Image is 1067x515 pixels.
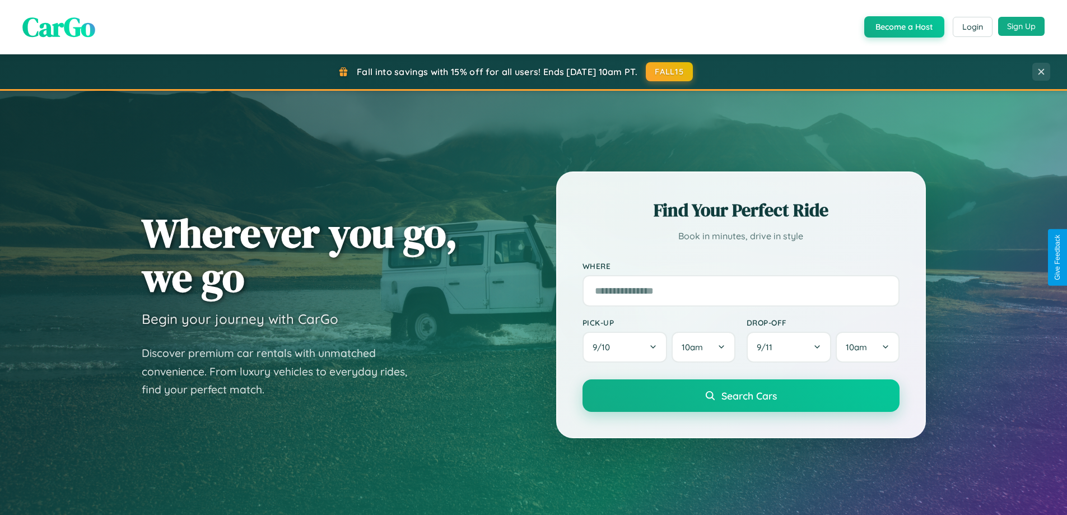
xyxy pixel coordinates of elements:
button: 10am [672,332,735,363]
button: 9/10 [583,332,668,363]
p: Book in minutes, drive in style [583,228,900,244]
span: CarGo [22,8,95,45]
span: Search Cars [721,389,777,402]
label: Where [583,261,900,271]
span: 9 / 10 [593,342,616,352]
label: Pick-up [583,318,735,327]
button: Sign Up [998,17,1045,36]
p: Discover premium car rentals with unmatched convenience. From luxury vehicles to everyday rides, ... [142,344,422,399]
button: Search Cars [583,379,900,412]
h1: Wherever you go, we go [142,211,458,299]
span: 10am [682,342,703,352]
span: Fall into savings with 15% off for all users! Ends [DATE] 10am PT. [357,66,637,77]
span: 10am [846,342,867,352]
button: FALL15 [646,62,693,81]
h2: Find Your Perfect Ride [583,198,900,222]
button: 10am [836,332,899,363]
button: 9/11 [747,332,832,363]
span: 9 / 11 [757,342,778,352]
h3: Begin your journey with CarGo [142,310,338,327]
button: Login [953,17,993,37]
button: Become a Host [864,16,944,38]
label: Drop-off [747,318,900,327]
div: Give Feedback [1054,235,1061,280]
